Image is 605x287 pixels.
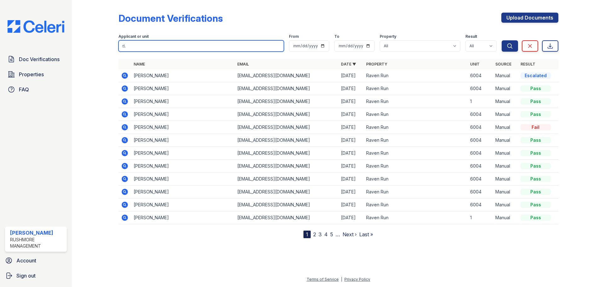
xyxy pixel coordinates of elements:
td: 6004 [468,147,493,160]
a: Next › [343,231,357,238]
td: [DATE] [338,108,364,121]
div: Fail [521,124,551,130]
td: [PERSON_NAME] [131,198,235,211]
span: Sign out [16,272,36,279]
td: [EMAIL_ADDRESS][DOMAIN_NAME] [235,82,338,95]
a: 2 [313,231,316,238]
div: 1 [303,231,311,238]
a: Unit [470,62,480,66]
a: Result [521,62,535,66]
td: [EMAIL_ADDRESS][DOMAIN_NAME] [235,134,338,147]
td: 6004 [468,186,493,198]
td: Manual [493,108,518,121]
td: [EMAIL_ADDRESS][DOMAIN_NAME] [235,95,338,108]
div: Rushmore Management [10,237,64,249]
a: Source [495,62,511,66]
a: 3 [319,231,322,238]
td: [DATE] [338,82,364,95]
td: [EMAIL_ADDRESS][DOMAIN_NAME] [235,173,338,186]
td: Manual [493,134,518,147]
a: Sign out [3,269,69,282]
div: Pass [521,202,551,208]
label: Property [380,34,396,39]
td: Raven Run [364,95,467,108]
label: Result [465,34,477,39]
a: Doc Verifications [5,53,67,66]
div: Pass [521,111,551,118]
td: Manual [493,198,518,211]
input: Search by name, email, or unit number [118,40,284,52]
span: Properties [19,71,44,78]
div: Pass [521,85,551,92]
td: [DATE] [338,186,364,198]
a: Property [366,62,387,66]
label: To [334,34,339,39]
td: 1 [468,95,493,108]
a: Email [237,62,249,66]
a: Terms of Service [307,277,339,282]
td: 6004 [468,82,493,95]
div: | [341,277,342,282]
td: [PERSON_NAME] [131,69,235,82]
td: Manual [493,186,518,198]
td: 6004 [468,121,493,134]
td: [EMAIL_ADDRESS][DOMAIN_NAME] [235,69,338,82]
a: Name [134,62,145,66]
td: Raven Run [364,173,467,186]
td: [PERSON_NAME] [131,173,235,186]
div: Pass [521,98,551,105]
td: [EMAIL_ADDRESS][DOMAIN_NAME] [235,108,338,121]
td: [PERSON_NAME] [131,95,235,108]
a: 5 [330,231,333,238]
td: [DATE] [338,160,364,173]
div: Pass [521,215,551,221]
label: Applicant or unit [118,34,149,39]
div: Pass [521,176,551,182]
td: Manual [493,82,518,95]
span: FAQ [19,86,29,93]
td: 1 [468,211,493,224]
td: [DATE] [338,147,364,160]
td: Manual [493,147,518,160]
a: FAQ [5,83,67,96]
td: Manual [493,211,518,224]
td: Raven Run [364,108,467,121]
td: [DATE] [338,211,364,224]
td: Raven Run [364,198,467,211]
td: 6004 [468,134,493,147]
td: Raven Run [364,160,467,173]
div: Pass [521,189,551,195]
td: Raven Run [364,134,467,147]
a: Privacy Policy [344,277,370,282]
td: Manual [493,95,518,108]
a: Account [3,254,69,267]
td: Raven Run [364,147,467,160]
td: Manual [493,173,518,186]
td: Raven Run [364,186,467,198]
img: CE_Logo_Blue-a8612792a0a2168367f1c8372b55b34899dd931a85d93a1a3d3e32e68fde9ad4.png [3,20,69,33]
td: [EMAIL_ADDRESS][DOMAIN_NAME] [235,198,338,211]
label: From [289,34,299,39]
td: Manual [493,69,518,82]
td: [EMAIL_ADDRESS][DOMAIN_NAME] [235,147,338,160]
div: Pass [521,150,551,156]
td: [EMAIL_ADDRESS][DOMAIN_NAME] [235,121,338,134]
a: Date ▼ [341,62,356,66]
td: [DATE] [338,69,364,82]
a: Properties [5,68,67,81]
div: Pass [521,137,551,143]
td: [PERSON_NAME] [131,160,235,173]
a: Last » [359,231,373,238]
td: 6004 [468,160,493,173]
td: [DATE] [338,121,364,134]
td: [DATE] [338,198,364,211]
td: [PERSON_NAME] [131,108,235,121]
div: Pass [521,163,551,169]
td: [PERSON_NAME] [131,134,235,147]
a: 4 [324,231,328,238]
td: Raven Run [364,69,467,82]
td: [EMAIL_ADDRESS][DOMAIN_NAME] [235,160,338,173]
td: 6004 [468,69,493,82]
td: [PERSON_NAME] [131,147,235,160]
